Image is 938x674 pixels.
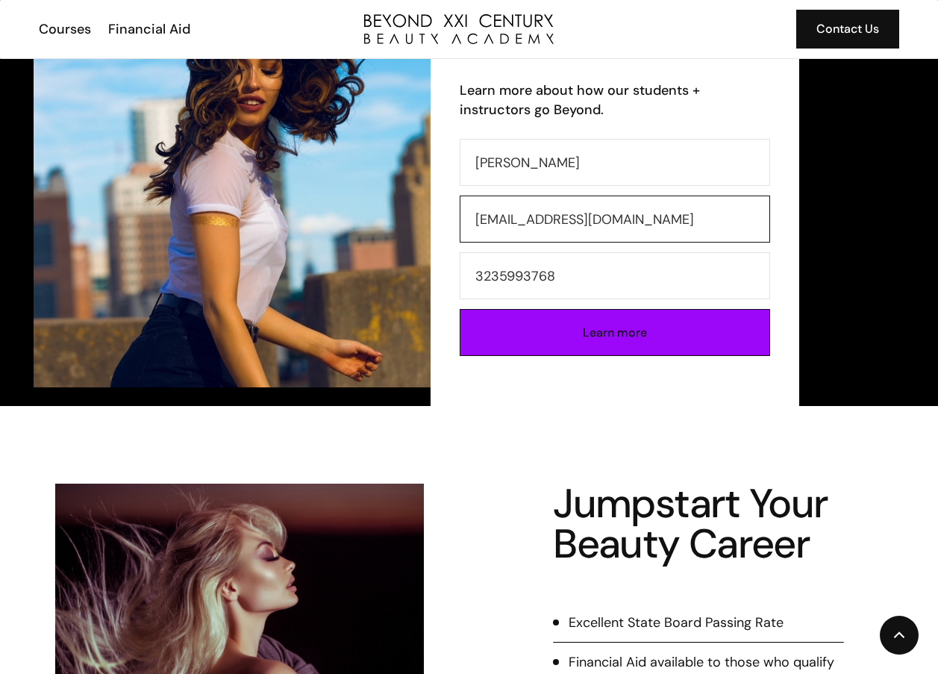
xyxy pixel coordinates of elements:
[99,19,198,39] a: Financial Aid
[816,19,879,39] div: Contact Us
[364,14,554,44] a: home
[460,139,770,366] form: Contact Form (Cosmo)
[460,81,770,119] h6: Learn more about how our students + instructors go Beyond.
[460,196,770,243] input: Email Address
[796,10,899,49] a: Contact Us
[364,14,554,44] img: beyond logo
[108,19,190,39] div: Financial Aid
[29,19,99,39] a: Courses
[460,139,770,186] input: Your Name
[460,252,770,299] input: Phone
[569,613,784,632] div: Excellent State Board Passing Rate
[553,484,844,564] h4: Jumpstart Your Beauty Career
[460,309,770,356] input: Learn more
[569,652,834,672] div: Financial Aid available to those who qualify
[39,19,91,39] div: Courses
